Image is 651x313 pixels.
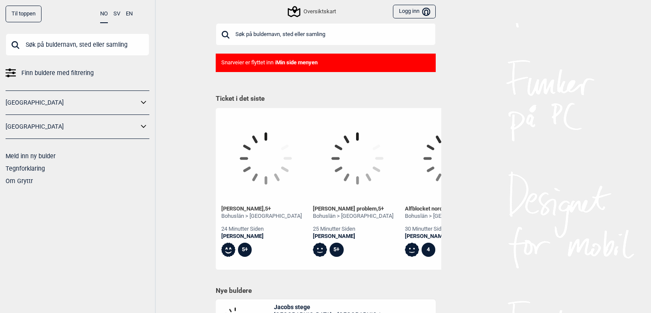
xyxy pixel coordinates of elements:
[378,205,384,212] span: 5+
[6,96,138,109] a: [GEOGRAPHIC_DATA]
[405,226,485,233] div: 30 minutter siden
[6,178,33,184] a: Om Gryttr
[405,213,485,220] div: Bohuslän > [GEOGRAPHIC_DATA]
[313,213,393,220] div: Bohuslän > [GEOGRAPHIC_DATA]
[221,226,302,233] div: 24 minutter siden
[216,54,436,72] div: Snarveier er flyttet inn i
[100,6,108,23] button: NO
[6,120,138,133] a: [GEOGRAPHIC_DATA]
[6,6,42,22] div: Til toppen
[6,165,45,172] a: Tegnforklaring
[405,205,485,213] div: Alfblocket nordost ,
[422,243,436,257] div: 4
[276,59,318,66] b: Min side menyen
[126,6,133,22] button: EN
[216,286,436,295] h1: Nye buldere
[6,153,56,160] a: Meld inn ny bulder
[113,6,120,22] button: SV
[221,205,302,213] div: [PERSON_NAME] ,
[313,233,393,240] a: [PERSON_NAME]
[216,23,436,45] input: Søk på buldernavn, sted eller samling
[313,205,393,213] div: [PERSON_NAME] problem ,
[289,6,336,17] div: Oversiktskart
[393,5,435,19] button: Logg inn
[6,67,149,79] a: Finn buldere med filtrering
[238,243,252,257] div: 5+
[6,33,149,56] input: Søk på buldernavn, sted eller samling
[21,67,94,79] span: Finn buldere med filtrering
[221,213,302,220] div: Bohuslän > [GEOGRAPHIC_DATA]
[216,94,436,104] h1: Ticket i det siste
[330,243,344,257] div: 5+
[274,303,380,311] span: Jacobs stege
[405,233,485,240] a: [PERSON_NAME]
[265,205,271,212] span: 5+
[221,233,302,240] a: [PERSON_NAME]
[313,226,393,233] div: 25 minutter siden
